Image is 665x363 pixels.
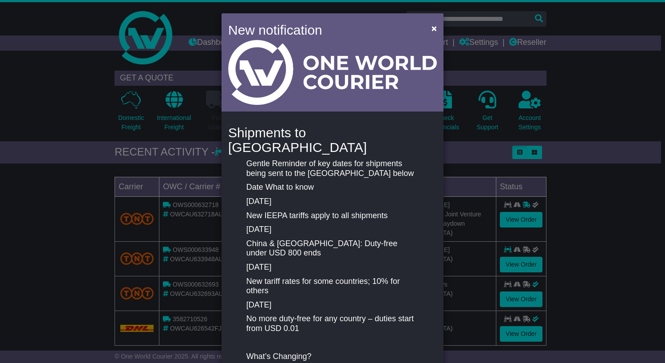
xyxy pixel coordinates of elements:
p: China & [GEOGRAPHIC_DATA]: Duty-free under USD 800 ends [246,239,419,258]
h4: New notification [228,20,419,40]
p: [DATE] [246,197,419,207]
span: × [431,23,437,33]
h4: Shipments to [GEOGRAPHIC_DATA] [228,125,437,155]
p: [DATE] [246,225,419,235]
img: Light [228,40,437,105]
button: Close [427,19,441,37]
p: What’s Changing? [246,352,419,362]
p: Gentle Reminder of key dates for shipments being sent to the [GEOGRAPHIC_DATA] below [246,159,419,178]
p: New IEEPA tariffs apply to all shipments [246,211,419,221]
p: [DATE] [246,263,419,272]
p: Date What to know [246,183,419,192]
p: New tariff rates for some countries; 10% for others [246,277,419,296]
p: No more duty-free for any country – duties start from USD 0.01 [246,314,419,333]
p: [DATE] [246,300,419,310]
